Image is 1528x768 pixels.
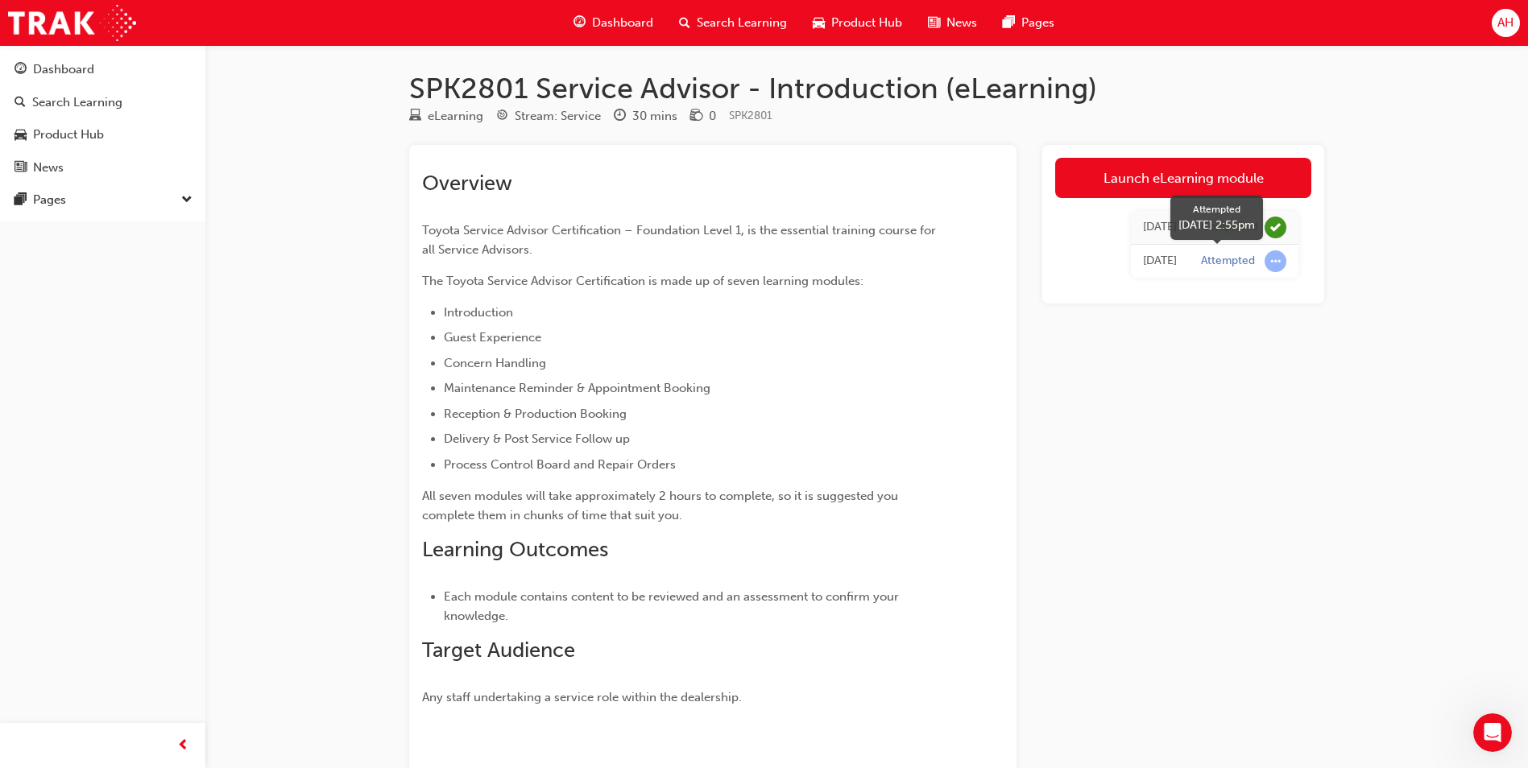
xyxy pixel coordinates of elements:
span: Introduction [444,305,513,320]
iframe: Intercom live chat [1473,713,1512,752]
div: Attempted [1178,202,1255,217]
a: pages-iconPages [990,6,1067,39]
span: pages-icon [1003,13,1015,33]
span: pages-icon [14,193,27,208]
div: Price [690,106,716,126]
span: news-icon [928,13,940,33]
span: learningRecordVerb_COMPLETE-icon [1265,217,1286,238]
span: Concern Handling [444,356,546,370]
h1: SPK2801 Service Advisor - Introduction (eLearning) [409,71,1324,106]
img: Trak [8,5,136,41]
button: AH [1492,9,1520,37]
span: Target Audience [422,638,575,663]
span: guage-icon [14,63,27,77]
a: News [6,153,199,183]
span: Reception & Production Booking [444,407,627,421]
a: Search Learning [6,88,199,118]
span: guage-icon [574,13,586,33]
span: search-icon [679,13,690,33]
div: Stream [496,106,601,126]
span: target-icon [496,109,508,124]
span: car-icon [14,128,27,142]
span: learningResourceType_ELEARNING-icon [409,109,421,124]
span: learningRecordVerb_ATTEMPT-icon [1265,250,1286,272]
button: Pages [6,185,199,215]
div: Product Hub [33,126,104,144]
span: Delivery & Post Service Follow up [444,431,630,446]
a: search-iconSearch Learning [666,6,800,39]
div: Dashboard [33,60,94,79]
div: Pages [33,191,66,209]
div: Thu Aug 21 2025 15:24:22 GMT+1000 (Australian Eastern Standard Time) [1143,218,1177,237]
a: Launch eLearning module [1055,158,1311,198]
span: Process Control Board and Repair Orders [444,457,676,472]
a: guage-iconDashboard [561,6,666,39]
span: down-icon [181,190,193,211]
span: search-icon [14,96,26,110]
span: money-icon [690,109,702,124]
span: Search Learning [697,14,787,32]
span: car-icon [813,13,825,33]
span: news-icon [14,161,27,175]
span: Overview [422,171,512,196]
span: Maintenance Reminder & Appointment Booking [444,381,710,395]
div: Duration [614,106,677,126]
div: [DATE] 2:55pm [1178,217,1255,233]
div: Search Learning [32,93,122,112]
span: All seven modules will take approximately 2 hours to complete, so it is suggested you complete th... [422,489,901,522]
span: Toyota Service Advisor Certification – Foundation Level 1, is the essential training course for a... [422,223,939,257]
a: Dashboard [6,55,199,85]
a: news-iconNews [915,6,990,39]
div: 30 mins [632,107,677,126]
span: Learning resource code [729,109,772,122]
div: 0 [709,107,716,126]
span: Any staff undertaking a service role within the dealership. [422,690,742,704]
span: Dashboard [592,14,653,32]
a: car-iconProduct Hub [800,6,915,39]
span: Each module contains content to be reviewed and an assessment to confirm your knowledge. [444,589,902,623]
span: The Toyota Service Advisor Certification is made up of seven learning modules: [422,274,863,288]
span: Guest Experience [444,330,541,345]
button: DashboardSearch LearningProduct HubNews [6,52,199,185]
span: Pages [1021,14,1054,32]
span: News [946,14,977,32]
span: AH [1497,14,1514,32]
div: Attempted [1201,254,1255,269]
div: News [33,159,64,177]
span: Learning Outcomes [422,537,608,562]
div: Type [409,106,483,126]
div: Stream: Service [515,107,601,126]
span: Product Hub [831,14,902,32]
div: eLearning [428,107,483,126]
div: Thu Aug 21 2025 14:55:50 GMT+1000 (Australian Eastern Standard Time) [1143,252,1177,270]
span: prev-icon [177,736,189,756]
a: Product Hub [6,120,199,150]
span: clock-icon [614,109,626,124]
